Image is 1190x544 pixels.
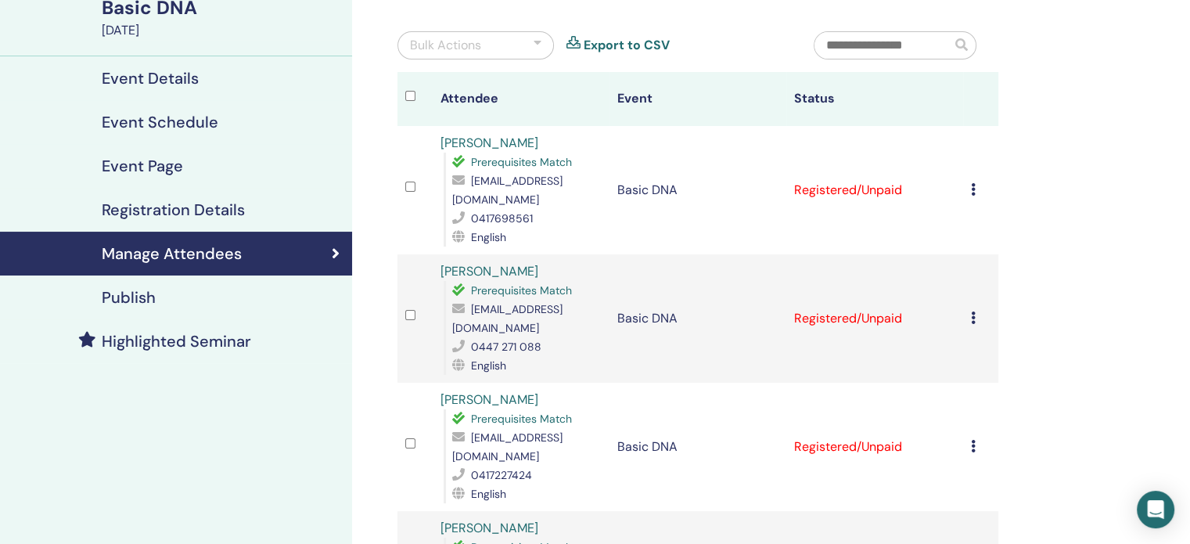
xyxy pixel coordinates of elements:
[452,174,563,207] span: [EMAIL_ADDRESS][DOMAIN_NAME]
[102,21,343,40] div: [DATE]
[609,383,786,511] td: Basic DNA
[609,72,786,126] th: Event
[471,211,533,225] span: 0417698561
[471,412,572,426] span: Prerequisites Match
[471,155,572,169] span: Prerequisites Match
[440,391,538,408] a: [PERSON_NAME]
[471,487,506,501] span: English
[471,468,532,482] span: 0417227424
[440,520,538,536] a: [PERSON_NAME]
[440,135,538,151] a: [PERSON_NAME]
[102,157,183,175] h4: Event Page
[452,431,563,463] span: [EMAIL_ADDRESS][DOMAIN_NAME]
[584,36,670,55] a: Export to CSV
[102,332,251,351] h4: Highlighted Seminar
[471,283,572,297] span: Prerequisites Match
[102,288,156,307] h4: Publish
[609,254,786,383] td: Basic DNA
[102,244,242,263] h4: Manage Attendees
[471,358,506,373] span: English
[471,230,506,244] span: English
[786,72,963,126] th: Status
[102,113,218,131] h4: Event Schedule
[433,72,609,126] th: Attendee
[1137,491,1174,528] div: Open Intercom Messenger
[440,263,538,279] a: [PERSON_NAME]
[471,340,541,354] span: 0447 271 088
[410,36,481,55] div: Bulk Actions
[102,200,245,219] h4: Registration Details
[102,69,199,88] h4: Event Details
[609,126,786,254] td: Basic DNA
[452,302,563,335] span: [EMAIL_ADDRESS][DOMAIN_NAME]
